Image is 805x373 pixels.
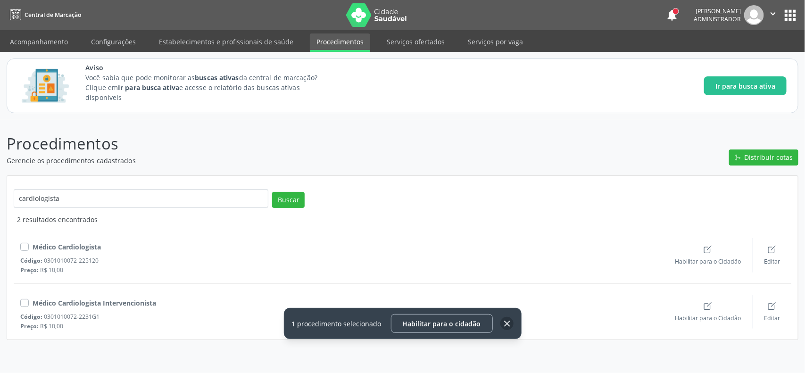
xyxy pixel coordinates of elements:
[703,301,713,311] ion-icon: create outline
[118,83,179,92] strong: Ir para busca ativa
[782,7,798,24] button: apps
[703,245,713,254] ion-icon: create outline
[152,33,300,50] a: Estabelecimentos e profissionais de saúde
[665,8,679,22] button: notifications
[284,308,522,339] div: 1 procedimento selecionado
[715,81,775,91] span: Ir para busca ativa
[85,63,335,73] span: Aviso
[461,33,530,50] a: Serviços por vaga
[729,149,798,166] button: git merge outline Distribuir cotas
[767,301,777,311] ion-icon: create outline
[7,132,561,156] p: Procedimentos
[7,156,561,166] p: Gerencie os procedimentos cadastrados
[20,313,664,321] div: 0301010072-2231G1
[14,189,268,208] input: Busque pelo nome ou código de procedimento
[84,33,142,50] a: Configurações
[25,11,81,19] span: Central de Marcação
[33,298,156,308] div: Médico Cardiologista Intervencionista
[675,314,741,322] span: Habilitar para o Cidadão
[41,266,64,274] span: R$ 10,00
[18,65,72,107] img: Imagem de CalloutCard
[380,33,451,50] a: Serviços ofertados
[768,8,778,19] i: 
[310,33,370,52] a: Procedimentos
[744,5,764,25] img: img
[20,266,39,274] span: Preço:
[694,15,741,23] span: Administrador
[704,76,787,95] button: Ir para busca ativa
[7,7,81,23] a: Central de Marcação
[735,154,741,161] ion-icon: git merge outline
[17,215,791,224] div: 2 resultados encontrados
[272,192,305,208] button: Buscar
[3,33,75,50] a: Acompanhamento
[764,314,780,322] span: Editar
[403,319,481,328] span: Habilitar para o cidadão
[41,322,64,330] span: R$ 10,00
[20,257,664,265] div: 0301010072-225120
[745,152,793,162] span: Distribuir cotas
[694,7,741,15] div: [PERSON_NAME]
[675,257,741,265] span: Habilitar para o Cidadão
[764,257,780,265] span: Editar
[85,73,335,102] p: Você sabia que pode monitorar as da central de marcação? Clique em e acesse o relatório das busca...
[20,257,42,265] span: Código:
[764,5,782,25] button: 
[33,242,101,252] div: Médico Cardiologista
[195,73,239,82] strong: buscas ativas
[20,313,42,321] span: Código:
[391,314,493,333] button: Habilitar para o cidadão
[20,322,39,330] span: Preço:
[767,245,777,254] ion-icon: create outline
